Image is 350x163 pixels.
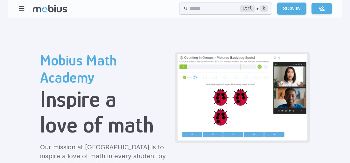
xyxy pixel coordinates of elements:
[40,52,170,86] h2: Mobius Math Academy
[178,54,307,140] img: Grade 2 Class
[40,86,170,112] h1: Inspire a
[277,3,306,15] a: Sign In
[240,5,255,12] kbd: Ctrl
[40,112,170,138] h1: love of math
[240,5,268,12] div: +
[260,5,268,12] kbd: k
